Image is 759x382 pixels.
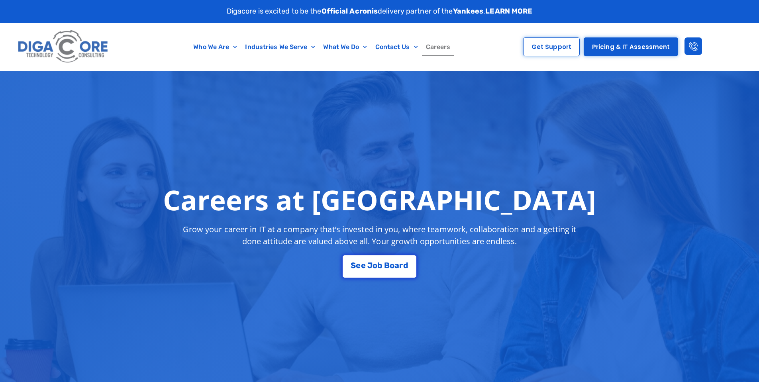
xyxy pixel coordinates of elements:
[343,255,416,278] a: See Job Board
[403,261,408,269] span: d
[485,7,532,16] a: LEARN MORE
[523,37,580,56] a: Get Support
[371,38,422,56] a: Contact Us
[373,261,377,269] span: o
[319,38,371,56] a: What We Do
[16,27,111,67] img: Digacore logo 1
[322,7,378,16] strong: Official Acronis
[176,223,584,247] p: Grow your career in IT at a company that’s invested in you, where teamwork, collaboration and a g...
[592,44,670,50] span: Pricing & IT Assessment
[453,7,484,16] strong: Yankees
[227,6,533,17] p: Digacore is excited to be the delivery partner of the .
[422,38,455,56] a: Careers
[584,37,678,56] a: Pricing & IT Assessment
[163,184,596,215] h1: Careers at [GEOGRAPHIC_DATA]
[394,261,399,269] span: a
[367,261,373,269] span: J
[189,38,241,56] a: Who We Are
[241,38,319,56] a: Industries We Serve
[390,261,394,269] span: o
[399,261,403,269] span: r
[384,261,390,269] span: B
[361,261,366,269] span: e
[149,38,495,56] nav: Menu
[531,44,571,50] span: Get Support
[356,261,361,269] span: e
[377,261,382,269] span: b
[351,261,356,269] span: S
